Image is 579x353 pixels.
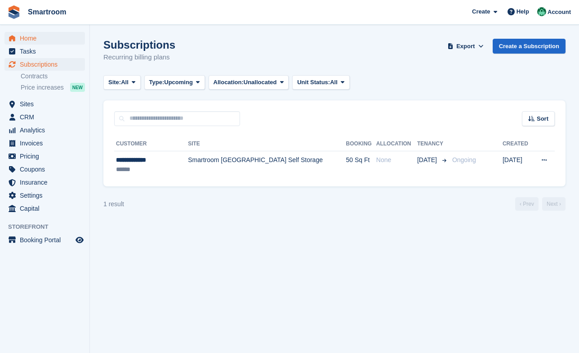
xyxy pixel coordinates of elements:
[214,78,244,87] span: Allocation:
[452,156,476,163] span: Ongoing
[188,137,346,151] th: Site
[517,7,529,16] span: Help
[515,197,539,211] a: Previous
[70,83,85,92] div: NEW
[74,235,85,245] a: Preview store
[114,137,188,151] th: Customer
[20,137,74,149] span: Invoices
[513,197,567,211] nav: Page
[346,137,376,151] th: Booking
[121,78,129,87] span: All
[4,150,85,163] a: menu
[188,151,346,179] td: Smartroom [GEOGRAPHIC_DATA] Self Storage
[20,45,74,58] span: Tasks
[4,32,85,45] a: menu
[292,75,349,90] button: Unit Status: All
[24,5,70,19] a: Smartroom
[20,234,74,246] span: Booking Portal
[4,45,85,58] a: menu
[21,83,64,92] span: Price increases
[108,78,121,87] span: Site:
[20,176,74,189] span: Insurance
[376,137,417,151] th: Allocation
[446,39,485,54] button: Export
[4,189,85,202] a: menu
[503,151,533,179] td: [DATE]
[548,8,571,17] span: Account
[164,78,193,87] span: Upcoming
[103,75,141,90] button: Site: All
[472,7,490,16] span: Create
[209,75,289,90] button: Allocation: Unallocated
[346,151,376,179] td: 50 Sq Ft
[537,114,548,123] span: Sort
[7,5,21,19] img: stora-icon-8386f47178a22dfd0bd8f6a31ec36ba5ce8667c1dd55bd0f319d3a0aa187defe.svg
[493,39,566,54] a: Create a Subscription
[542,197,566,211] a: Next
[4,234,85,246] a: menu
[144,75,205,90] button: Type: Upcoming
[330,78,338,87] span: All
[4,111,85,123] a: menu
[20,189,74,202] span: Settings
[297,78,330,87] span: Unit Status:
[4,202,85,215] a: menu
[417,155,439,165] span: [DATE]
[149,78,165,87] span: Type:
[4,163,85,176] a: menu
[21,82,85,92] a: Price increases NEW
[20,202,74,215] span: Capital
[20,124,74,136] span: Analytics
[417,137,449,151] th: Tenancy
[20,32,74,45] span: Home
[20,111,74,123] span: CRM
[4,58,85,71] a: menu
[103,199,124,209] div: 1 result
[8,222,89,231] span: Storefront
[20,163,74,176] span: Coupons
[4,176,85,189] a: menu
[244,78,277,87] span: Unallocated
[103,39,175,51] h1: Subscriptions
[537,7,546,16] img: Jacob Gabriel
[103,52,175,63] p: Recurring billing plans
[20,150,74,163] span: Pricing
[4,124,85,136] a: menu
[20,98,74,110] span: Sites
[4,137,85,149] a: menu
[503,137,533,151] th: Created
[4,98,85,110] a: menu
[21,72,85,81] a: Contracts
[20,58,74,71] span: Subscriptions
[376,155,417,165] div: None
[456,42,475,51] span: Export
